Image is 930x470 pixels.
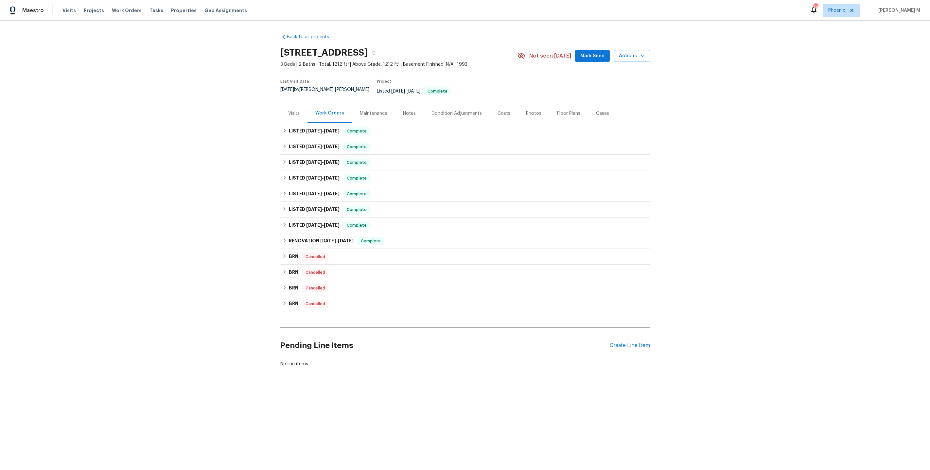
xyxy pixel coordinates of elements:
h6: LISTED [289,221,340,229]
button: Actions [614,50,650,62]
div: BRN Cancelled [280,265,650,280]
div: LISTED [DATE]-[DATE]Complete [280,139,650,155]
span: [DATE] [306,160,322,165]
span: Properties [171,7,197,14]
div: LISTED [DATE]-[DATE]Complete [280,155,650,170]
span: [PERSON_NAME] M [876,7,920,14]
div: LISTED [DATE]-[DATE]Complete [280,186,650,202]
h6: LISTED [289,127,340,135]
div: No line items. [280,361,650,367]
h6: LISTED [289,159,340,166]
button: Copy Address [368,47,379,59]
h6: BRN [289,253,298,261]
span: Project [377,79,391,83]
h6: BRN [289,269,298,276]
div: LISTED [DATE]-[DATE]Complete [280,123,650,139]
span: Phoenix [828,7,845,14]
span: Cancelled [303,253,328,260]
span: [DATE] [324,129,340,133]
span: Cancelled [303,269,328,276]
span: - [306,160,340,165]
span: [DATE] [306,223,322,227]
span: Complete [344,206,369,213]
div: 24 [813,4,818,10]
span: Last Visit Date [280,79,309,83]
span: - [306,129,340,133]
h2: [STREET_ADDRESS] [280,49,368,56]
h6: LISTED [289,143,340,151]
span: [DATE] [407,89,420,94]
div: Costs [498,110,510,117]
span: Projects [84,7,104,14]
span: - [391,89,420,94]
h6: BRN [289,284,298,292]
span: Tasks [149,8,163,13]
span: 3 Beds | 2 Baths | Total: 1212 ft² | Above Grade: 1212 ft² | Basement Finished: N/A | 1993 [280,61,518,68]
span: [DATE] [324,207,340,212]
span: Cancelled [303,301,328,307]
span: [DATE] [306,129,322,133]
h6: LISTED [289,190,340,198]
div: Notes [403,110,416,117]
span: - [306,176,340,180]
span: Cancelled [303,285,328,291]
span: Geo Assignments [204,7,247,14]
span: Complete [344,191,369,197]
span: - [306,191,340,196]
button: Mark Seen [575,50,610,62]
div: Floor Plans [557,110,580,117]
h6: RENOVATION [289,237,354,245]
span: Complete [344,222,369,229]
span: [DATE] [324,144,340,149]
span: [DATE] [306,191,322,196]
div: Photos [526,110,541,117]
span: - [306,144,340,149]
h6: LISTED [289,206,340,214]
div: LISTED [DATE]-[DATE]Complete [280,218,650,233]
span: [DATE] [324,191,340,196]
span: [DATE] [306,207,322,212]
div: Work Orders [315,110,344,116]
span: Complete [344,175,369,182]
span: - [320,238,354,243]
span: Mark Seen [580,52,605,60]
span: [DATE] [324,160,340,165]
span: - [306,223,340,227]
div: by [PERSON_NAME] [PERSON_NAME] [280,87,377,100]
div: BRN Cancelled [280,296,650,312]
span: [DATE] [306,176,322,180]
span: - [306,207,340,212]
span: Visits [62,7,76,14]
span: Maestro [22,7,44,14]
span: [DATE] [280,87,294,92]
div: BRN Cancelled [280,249,650,265]
div: Cases [596,110,609,117]
div: Visits [288,110,300,117]
div: Maintenance [360,110,387,117]
div: RENOVATION [DATE]-[DATE]Complete [280,233,650,249]
span: Not seen [DATE] [529,53,571,59]
span: Complete [344,159,369,166]
span: Listed [377,89,451,94]
div: LISTED [DATE]-[DATE]Complete [280,202,650,218]
div: Condition Adjustments [431,110,482,117]
span: Complete [344,128,369,134]
a: Back to all projects [280,34,343,40]
span: [DATE] [306,144,322,149]
h6: BRN [289,300,298,308]
span: [DATE] [320,238,336,243]
span: Complete [425,89,450,93]
span: Work Orders [112,7,142,14]
div: BRN Cancelled [280,280,650,296]
span: [DATE] [324,223,340,227]
div: LISTED [DATE]-[DATE]Complete [280,170,650,186]
span: Actions [619,52,645,60]
span: [DATE] [391,89,405,94]
div: Create Line Item [610,342,650,349]
span: Complete [358,238,383,244]
h6: LISTED [289,174,340,182]
span: [DATE] [338,238,354,243]
span: [DATE] [324,176,340,180]
h2: Pending Line Items [280,330,610,361]
span: Complete [344,144,369,150]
